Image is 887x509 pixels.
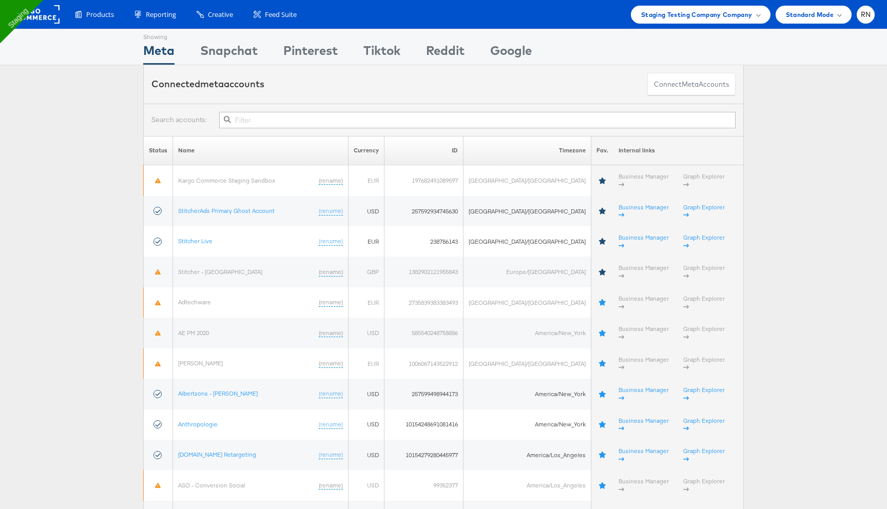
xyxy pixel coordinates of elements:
[219,112,736,128] input: Filter
[464,196,591,226] td: [GEOGRAPHIC_DATA]/[GEOGRAPHIC_DATA]
[384,136,464,165] th: ID
[464,165,591,196] td: [GEOGRAPHIC_DATA]/[GEOGRAPHIC_DATA]
[319,329,343,338] a: (rename)
[349,470,384,500] td: USD
[349,287,384,318] td: EUR
[283,42,338,65] div: Pinterest
[319,389,343,398] a: (rename)
[619,386,669,402] a: Business Manager
[384,440,464,470] td: 10154279280445977
[464,348,591,379] td: [GEOGRAPHIC_DATA]/[GEOGRAPHIC_DATA]
[464,257,591,287] td: Europe/[GEOGRAPHIC_DATA]
[384,348,464,379] td: 1006067143522912
[464,136,591,165] th: Timezone
[464,226,591,257] td: [GEOGRAPHIC_DATA]/[GEOGRAPHIC_DATA]
[384,318,464,348] td: 585540248758886
[178,359,223,367] a: [PERSON_NAME]
[349,257,384,287] td: GBP
[683,172,725,188] a: Graph Explorer
[144,136,173,165] th: Status
[208,10,233,19] span: Creative
[349,226,384,257] td: EUR
[178,420,218,428] a: Anthropologie
[490,42,532,65] div: Google
[319,207,343,216] a: (rename)
[619,203,669,219] a: Business Manager
[683,447,725,463] a: Graph Explorer
[384,287,464,318] td: 2735839383383493
[464,440,591,470] td: America/Los_Angeles
[349,136,384,165] th: Currency
[173,136,349,165] th: Name
[363,42,400,65] div: Tiktok
[619,295,669,310] a: Business Manager
[683,477,725,493] a: Graph Explorer
[384,226,464,257] td: 238786143
[464,318,591,348] td: America/New_York
[319,268,343,277] a: (rename)
[619,477,669,493] a: Business Manager
[464,379,591,409] td: America/New_York
[319,177,343,185] a: (rename)
[178,481,245,489] a: ASO - Conversion Social
[349,440,384,470] td: USD
[178,177,275,184] a: Kargo Commerce Staging Sandbox
[349,318,384,348] td: USD
[151,77,264,91] div: Connected accounts
[786,9,834,20] span: Standard Mode
[641,9,753,20] span: Staging Testing Company Company
[683,325,725,341] a: Graph Explorer
[619,233,669,249] a: Business Manager
[384,470,464,500] td: 99352377
[683,233,725,249] a: Graph Explorer
[178,268,262,276] a: Stitcher - [GEOGRAPHIC_DATA]
[619,447,669,463] a: Business Manager
[319,451,343,459] a: (rename)
[319,359,343,368] a: (rename)
[619,356,669,371] a: Business Manager
[349,348,384,379] td: EUR
[319,420,343,429] a: (rename)
[265,10,297,19] span: Feed Suite
[349,196,384,226] td: USD
[200,42,258,65] div: Snapchat
[619,264,669,280] a: Business Manager
[384,196,464,226] td: 257592934745630
[464,287,591,318] td: [GEOGRAPHIC_DATA]/[GEOGRAPHIC_DATA]
[619,325,669,341] a: Business Manager
[319,237,343,246] a: (rename)
[464,409,591,440] td: America/New_York
[647,73,736,96] button: ConnectmetaAccounts
[178,451,256,458] a: [DOMAIN_NAME] Retargeting
[349,409,384,440] td: USD
[464,470,591,500] td: America/Los_Angeles
[384,257,464,287] td: 1382902121955843
[683,417,725,433] a: Graph Explorer
[682,80,699,89] span: meta
[178,298,211,306] a: Adtechware
[200,78,224,90] span: meta
[178,389,258,397] a: Albertsons - [PERSON_NAME]
[683,356,725,371] a: Graph Explorer
[146,10,176,19] span: Reporting
[349,165,384,196] td: EUR
[426,42,465,65] div: Reddit
[143,29,175,42] div: Showing
[143,42,175,65] div: Meta
[86,10,114,19] span: Products
[384,165,464,196] td: 197682491089597
[683,203,725,219] a: Graph Explorer
[178,329,209,337] a: AE PM 2020
[178,207,275,214] a: StitcherAds Primary Ghost Account
[683,295,725,310] a: Graph Explorer
[683,264,725,280] a: Graph Explorer
[178,237,213,245] a: Stitcher Live
[384,379,464,409] td: 257599498944173
[861,11,871,18] span: RN
[619,172,669,188] a: Business Manager
[619,417,669,433] a: Business Manager
[349,379,384,409] td: USD
[319,298,343,307] a: (rename)
[683,386,725,402] a: Graph Explorer
[384,409,464,440] td: 10154248691081416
